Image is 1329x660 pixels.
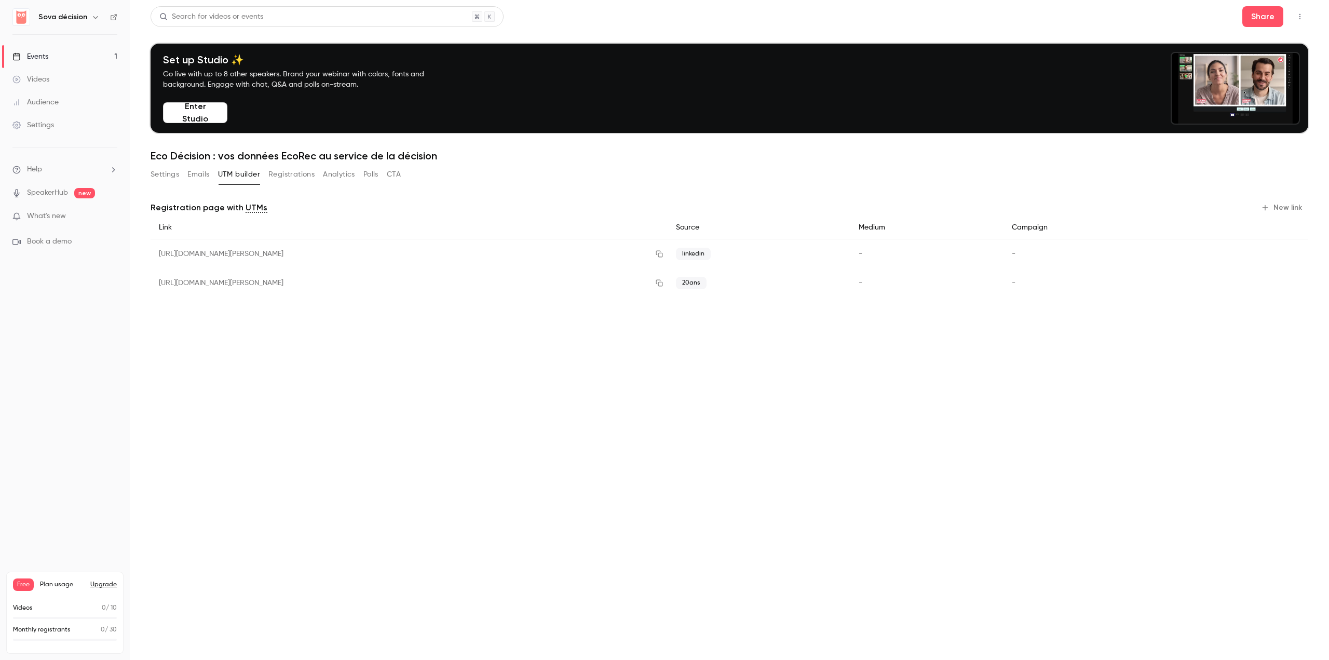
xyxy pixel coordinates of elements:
div: Search for videos or events [159,11,263,22]
iframe: Noticeable Trigger [105,212,117,221]
h4: Set up Studio ✨ [163,53,449,66]
span: linkedin [676,248,711,260]
button: CTA [387,166,401,183]
p: Monthly registrants [13,625,71,635]
span: 20ans [676,277,707,289]
span: Book a demo [27,236,72,247]
span: new [74,188,95,198]
button: Registrations [268,166,315,183]
button: Upgrade [90,581,117,589]
button: Polls [363,166,378,183]
span: 0 [101,627,105,633]
button: Analytics [323,166,355,183]
div: Campaign [1003,216,1190,239]
p: Go live with up to 8 other speakers. Brand your webinar with colors, fonts and background. Engage... [163,69,449,90]
span: - [1012,250,1015,258]
div: Videos [12,74,49,85]
div: Link [151,216,668,239]
p: / 10 [102,603,117,613]
button: Settings [151,166,179,183]
h6: Sova décision [38,12,87,22]
div: Events [12,51,48,62]
p: / 30 [101,625,117,635]
p: Registration page with [151,201,267,214]
span: 0 [102,605,106,611]
button: Enter Studio [163,102,227,123]
span: - [859,250,862,258]
p: Videos [13,603,33,613]
span: Help [27,164,42,175]
h1: Eco Décision : vos données EcoRec au service de la décision [151,150,1308,162]
div: [URL][DOMAIN_NAME][PERSON_NAME] [151,268,668,298]
button: Share [1242,6,1283,27]
a: SpeakerHub [27,187,68,198]
span: Plan usage [40,581,84,589]
span: - [859,279,862,287]
div: Source [668,216,850,239]
div: Audience [12,97,59,107]
span: - [1012,279,1015,287]
span: What's new [27,211,66,222]
div: Settings [12,120,54,130]
div: Medium [850,216,1003,239]
button: Emails [187,166,209,183]
a: UTMs [246,201,267,214]
img: Sova décision [13,9,30,25]
span: Free [13,578,34,591]
div: [URL][DOMAIN_NAME][PERSON_NAME] [151,239,668,269]
li: help-dropdown-opener [12,164,117,175]
button: UTM builder [218,166,260,183]
button: New link [1257,199,1308,216]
